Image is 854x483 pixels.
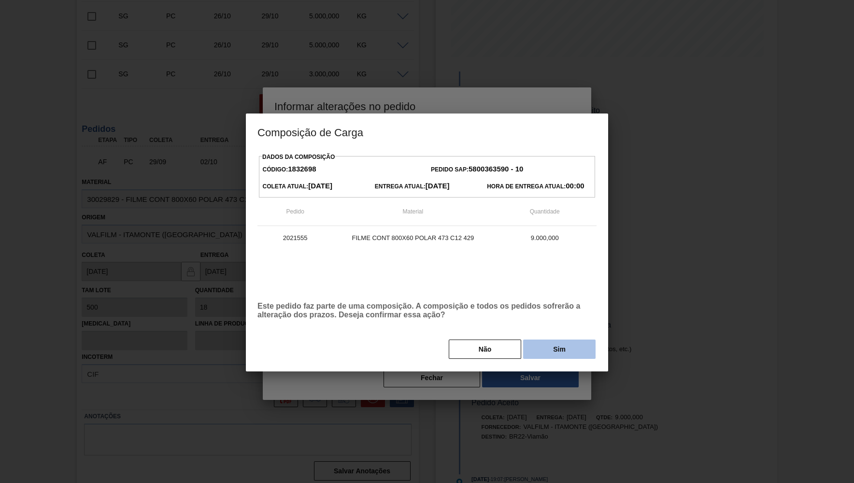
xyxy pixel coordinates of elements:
span: Código: [263,166,316,173]
strong: 5800363590 - 10 [469,165,523,173]
span: Hora de Entrega Atual: [487,183,584,190]
span: Entrega Atual: [375,183,450,190]
h3: Composição de Carga [246,114,608,150]
strong: [DATE] [308,182,332,190]
td: 9.000,000 [493,226,597,250]
strong: 00:00 [566,182,584,190]
span: Pedido [286,208,304,215]
p: Este pedido faz parte de uma composição. A composição e todos os pedidos sofrerão a alteração dos... [257,302,597,319]
label: Dados da Composição [262,154,335,160]
strong: [DATE] [426,182,450,190]
strong: 1832698 [288,165,316,173]
span: Coleta Atual: [263,183,332,190]
td: 2021555 [257,226,333,250]
button: Não [449,340,521,359]
span: Material [403,208,424,215]
button: Sim [523,340,596,359]
td: FILME CONT 800X60 POLAR 473 C12 429 [333,226,493,250]
span: Quantidade [530,208,560,215]
span: Pedido SAP: [431,166,523,173]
